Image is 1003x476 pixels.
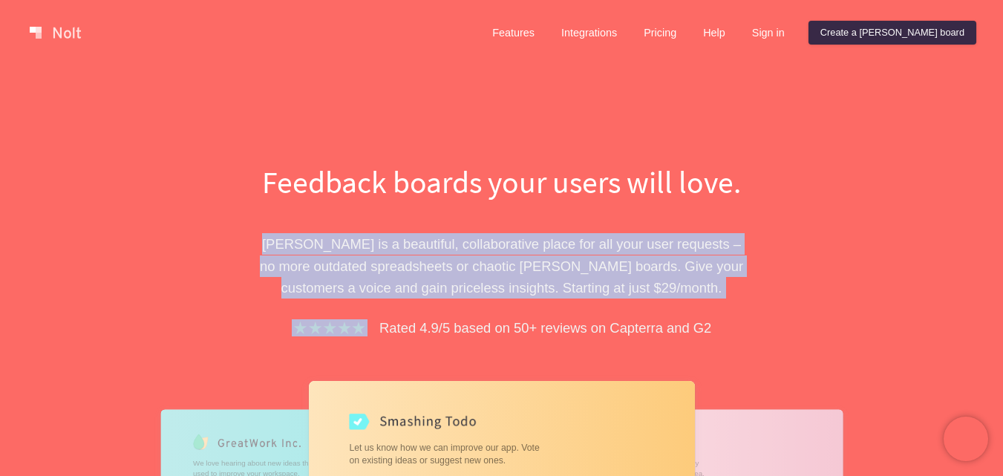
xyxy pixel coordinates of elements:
[944,417,988,461] iframe: Chatra live chat
[292,319,367,336] img: stars.b067e34983.png
[480,21,546,45] a: Features
[691,21,737,45] a: Help
[549,21,629,45] a: Integrations
[632,21,688,45] a: Pricing
[379,317,711,339] p: Rated 4.9/5 based on 50+ reviews on Capterra and G2
[246,233,758,299] p: [PERSON_NAME] is a beautiful, collaborative place for all your user requests – no more outdated s...
[808,21,976,45] a: Create a [PERSON_NAME] board
[740,21,797,45] a: Sign in
[246,160,758,203] h1: Feedback boards your users will love.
